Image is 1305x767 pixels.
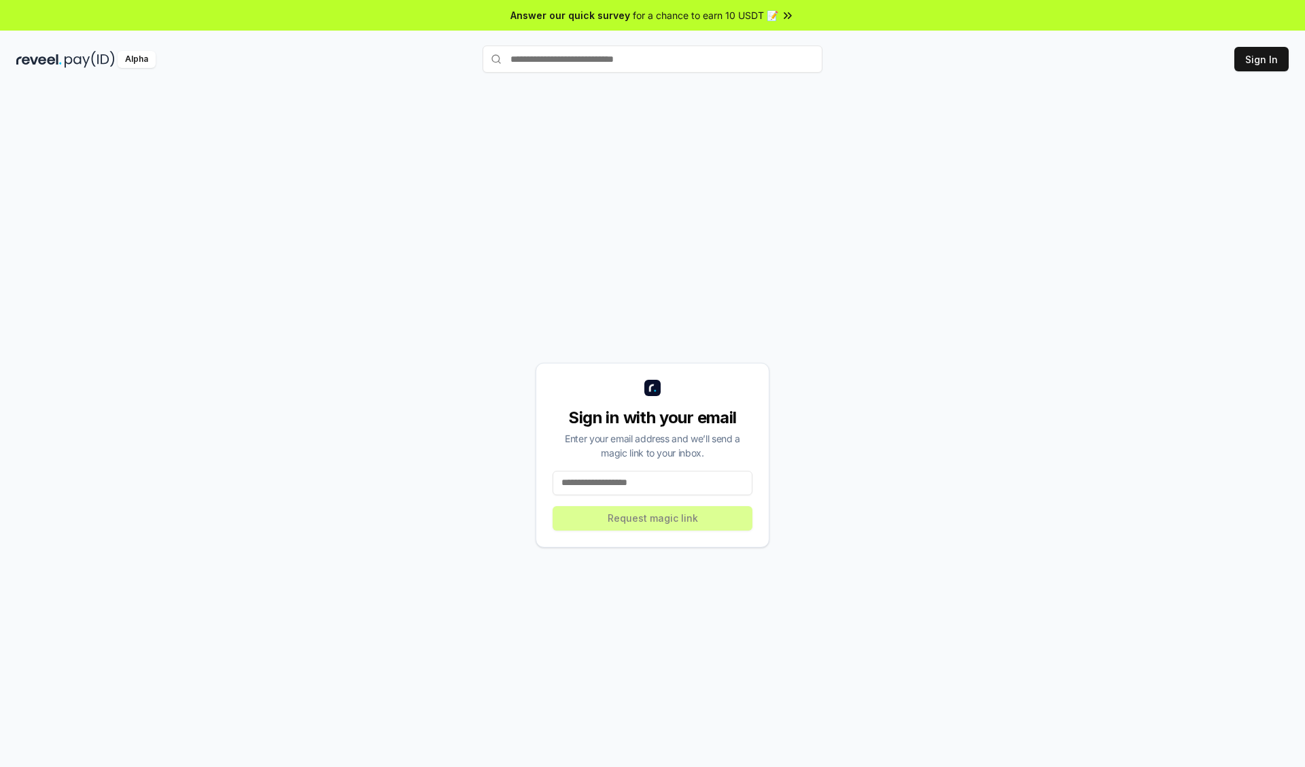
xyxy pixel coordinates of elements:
div: Alpha [118,51,156,68]
div: Enter your email address and we’ll send a magic link to your inbox. [553,431,752,460]
button: Sign In [1234,47,1289,71]
span: Answer our quick survey [510,8,630,22]
img: reveel_dark [16,51,62,68]
img: pay_id [65,51,115,68]
img: logo_small [644,380,661,396]
span: for a chance to earn 10 USDT 📝 [633,8,778,22]
div: Sign in with your email [553,407,752,429]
